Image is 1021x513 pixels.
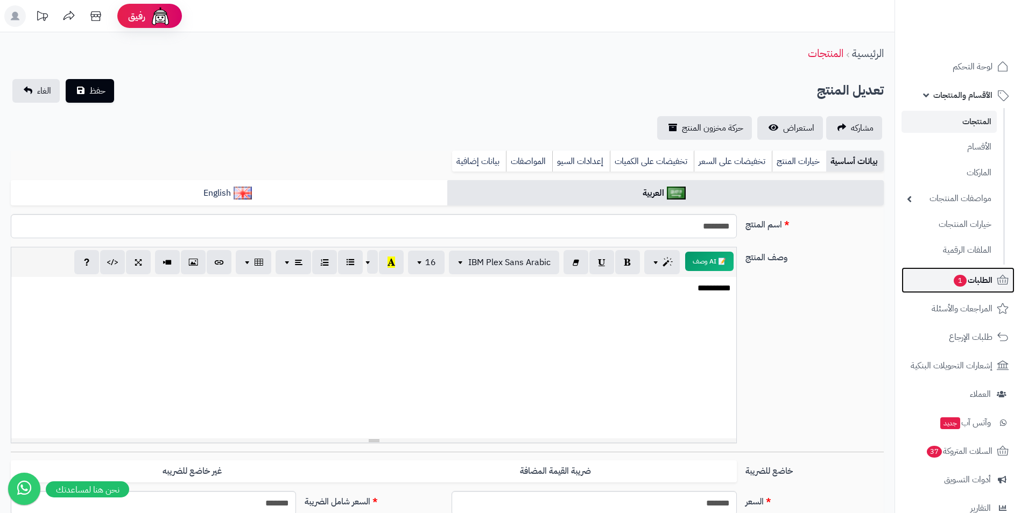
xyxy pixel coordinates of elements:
[685,252,734,271] button: 📝 AI وصف
[902,438,1015,464] a: السلات المتروكة37
[902,296,1015,322] a: المراجعات والأسئلة
[902,267,1015,293] a: الطلبات1
[12,79,60,103] a: الغاء
[682,122,743,134] span: حركة مخزون المنتج
[926,444,992,459] span: السلات المتروكة
[506,151,552,172] a: المواصفات
[610,151,694,172] a: تخفيضات على الكميات
[37,84,51,97] span: الغاء
[374,460,737,482] label: ضريبة القيمة المضافة
[933,88,992,103] span: الأقسام والمنتجات
[667,187,686,199] img: العربية
[657,116,752,140] a: حركة مخزون المنتج
[902,111,997,133] a: المنتجات
[911,358,992,373] span: إشعارات التحويلات البنكية
[939,415,991,430] span: وآتس آب
[808,45,843,61] a: المنتجات
[89,84,105,97] span: حفظ
[902,239,997,262] a: الملفات الرقمية
[694,151,772,172] a: تخفيضات على السعر
[954,275,967,287] span: 1
[953,59,992,74] span: لوحة التحكم
[741,247,888,264] label: وصف المنتج
[902,213,997,236] a: خيارات المنتجات
[826,116,882,140] a: مشاركه
[902,353,1015,379] a: إشعارات التحويلات البنكية
[852,45,884,61] a: الرئيسية
[425,256,436,269] span: 16
[932,301,992,316] span: المراجعات والأسئلة
[66,79,114,103] button: حفظ
[970,387,991,402] span: العملاء
[902,187,997,210] a: مواصفات المنتجات
[150,5,171,27] img: ai-face.png
[902,324,1015,350] a: طلبات الإرجاع
[902,467,1015,493] a: أدوات التسويق
[817,80,884,102] h2: تعديل المنتج
[449,251,559,274] button: IBM Plex Sans Arabic
[902,161,997,184] a: الماركات
[940,417,960,429] span: جديد
[783,122,814,134] span: استعراض
[29,5,55,30] a: تحديثات المنصة
[128,10,145,23] span: رفيق
[741,214,888,231] label: اسم المنتج
[741,460,888,478] label: خاضع للضريبة
[902,410,1015,436] a: وآتس آبجديد
[408,251,445,274] button: 16
[452,151,506,172] a: بيانات إضافية
[826,151,884,172] a: بيانات أساسية
[944,472,991,487] span: أدوات التسويق
[757,116,823,140] a: استعراض
[772,151,826,172] a: خيارات المنتج
[851,122,874,134] span: مشاركه
[552,151,610,172] a: إعدادات السيو
[11,180,447,206] a: English
[468,256,551,269] span: IBM Plex Sans Arabic
[902,381,1015,407] a: العملاء
[949,330,992,345] span: طلبات الإرجاع
[300,491,447,508] label: السعر شامل الضريبة
[234,187,252,199] img: English
[927,446,942,458] span: 37
[11,460,374,482] label: غير خاضع للضريبه
[447,180,884,206] a: العربية
[953,273,992,288] span: الطلبات
[902,54,1015,80] a: لوحة التحكم
[741,491,888,508] label: السعر
[902,136,997,159] a: الأقسام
